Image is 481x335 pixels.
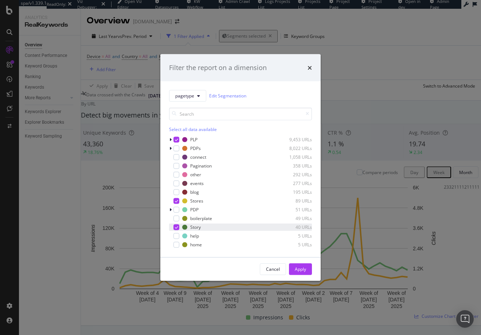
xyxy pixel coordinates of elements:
[160,54,321,281] div: modal
[175,93,194,99] span: pagetype
[308,63,312,73] div: times
[276,172,312,178] div: 292 URLs
[276,215,312,222] div: 49 URLs
[276,145,312,151] div: 8,022 URLs
[190,207,199,213] div: PDP
[276,242,312,248] div: 5 URLs
[260,263,286,275] button: Cancel
[190,242,202,248] div: home
[276,207,312,213] div: 51 URLs
[295,266,306,272] div: Apply
[190,145,201,151] div: PDPs
[169,63,267,73] div: Filter the report on a dimension
[266,266,280,272] div: Cancel
[190,180,204,186] div: events
[169,126,312,132] div: Select all data available
[276,136,312,143] div: 9,453 URLs
[190,136,198,143] div: PLP
[209,92,246,100] a: Edit Segmentation
[169,107,312,120] input: Search
[190,224,201,230] div: Story
[169,90,206,101] button: pagetype
[190,172,201,178] div: other
[276,224,312,230] div: 40 URLs
[456,310,474,328] div: Open Intercom Messenger
[190,198,203,204] div: Stores
[276,180,312,186] div: 277 URLs
[276,189,312,195] div: 195 URLs
[276,163,312,169] div: 358 URLs
[190,215,212,222] div: boilerplate
[276,233,312,239] div: 5 URLs
[276,154,312,160] div: 1,058 URLs
[190,154,206,160] div: connect
[190,189,199,195] div: blog
[289,263,312,275] button: Apply
[190,233,199,239] div: help
[190,163,212,169] div: Pagination
[276,198,312,204] div: 89 URLs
